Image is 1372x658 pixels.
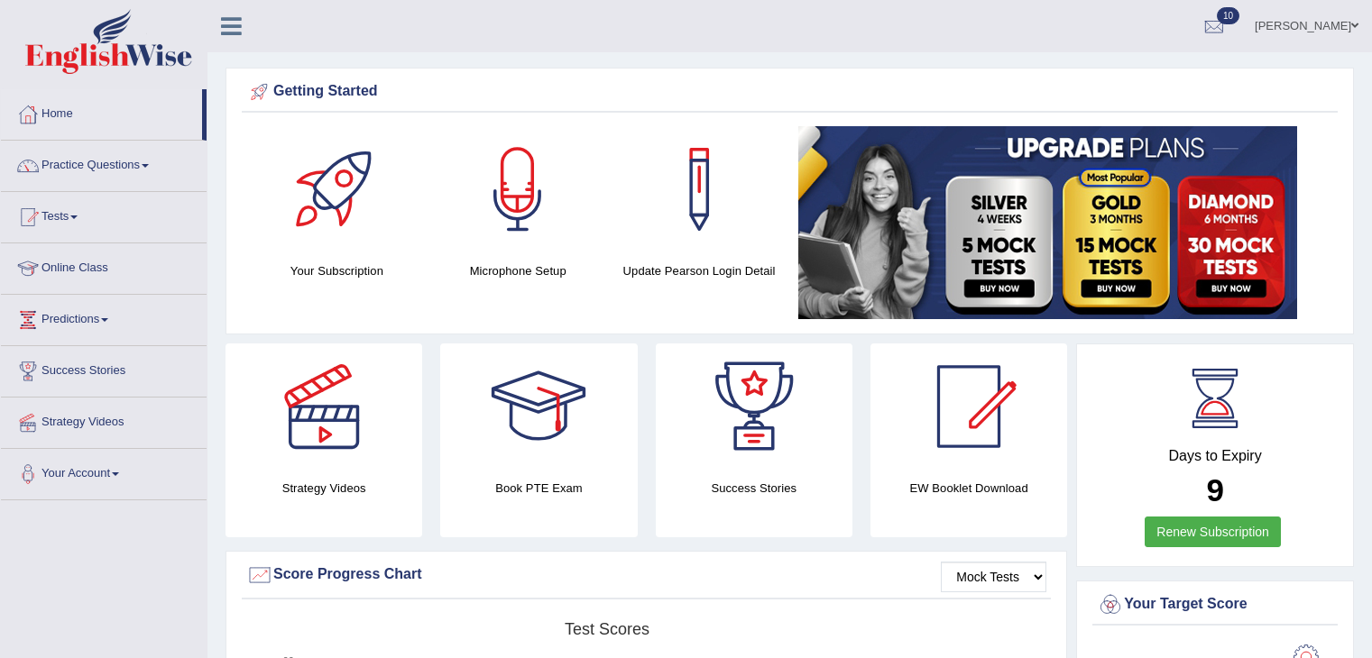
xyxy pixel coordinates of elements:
h4: Book PTE Exam [440,479,637,498]
h4: Strategy Videos [226,479,422,498]
div: Your Target Score [1097,591,1333,618]
a: Success Stories [1,346,207,391]
b: 9 [1206,472,1223,507]
a: Online Class [1,243,207,288]
a: Strategy Videos [1,398,207,443]
div: Getting Started [246,78,1333,105]
h4: Your Subscription [255,261,419,280]
h4: Days to Expiry [1097,448,1333,464]
span: 10 [1217,7,1239,24]
a: Tests [1,192,207,237]
img: small5.jpg [798,126,1297,319]
a: Predictions [1,295,207,340]
a: Your Account [1,449,207,494]
h4: Microphone Setup [437,261,600,280]
h4: Update Pearson Login Detail [618,261,781,280]
h4: EW Booklet Download [870,479,1067,498]
div: Score Progress Chart [246,562,1046,589]
a: Renew Subscription [1145,516,1281,547]
a: Home [1,89,202,134]
a: Practice Questions [1,141,207,186]
h4: Success Stories [656,479,852,498]
tspan: Test scores [565,620,649,638]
